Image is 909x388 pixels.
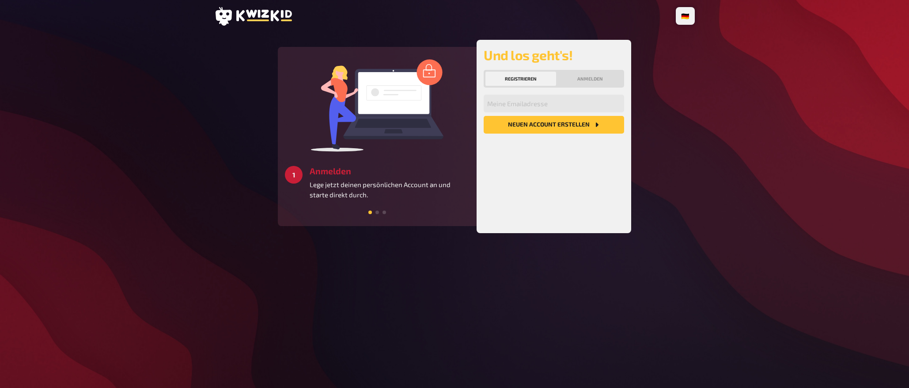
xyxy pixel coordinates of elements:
[678,9,693,23] li: 🇩🇪
[484,116,624,134] button: Neuen Account Erstellen
[484,95,624,112] input: Meine Emailadresse
[558,72,622,86] button: Anmelden
[485,72,556,86] button: Registrieren
[311,59,443,152] img: log in
[310,166,470,176] h3: Anmelden
[310,180,470,200] p: Lege jetzt deinen persönlichen Account an und starte direkt durch.
[285,166,303,184] div: 1
[484,47,624,63] h2: Und los geht's!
